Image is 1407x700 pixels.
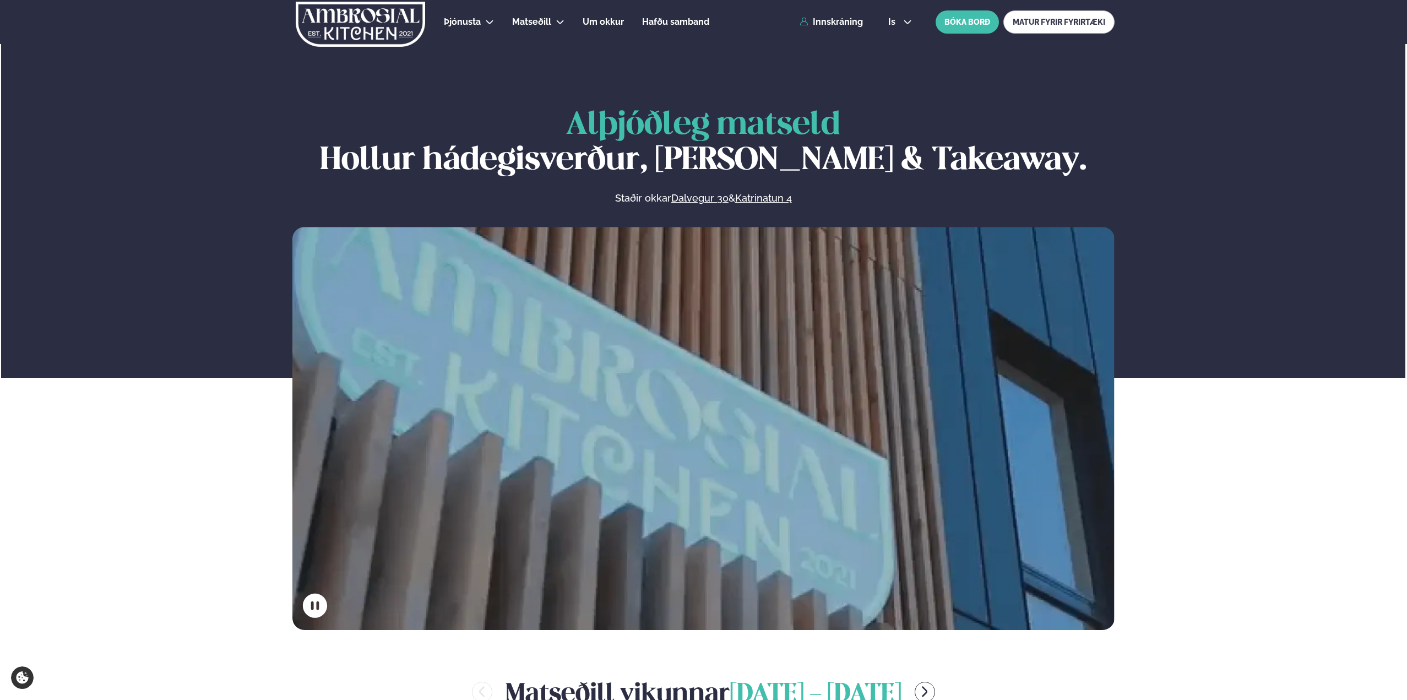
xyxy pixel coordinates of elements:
[583,15,624,29] a: Um okkur
[11,666,34,689] a: Cookie settings
[1003,10,1115,34] a: MATUR FYRIR FYRIRTÆKI
[879,18,921,26] button: is
[735,192,792,205] a: Katrinatun 4
[936,10,999,34] button: BÓKA BORÐ
[671,192,729,205] a: Dalvegur 30
[566,110,840,140] span: Alþjóðleg matseld
[295,2,426,47] img: logo
[512,17,551,27] span: Matseðill
[642,17,709,27] span: Hafðu samband
[512,15,551,29] a: Matseðill
[583,17,624,27] span: Um okkur
[444,17,481,27] span: Þjónusta
[495,192,911,205] p: Staðir okkar &
[444,15,481,29] a: Þjónusta
[888,18,899,26] span: is
[292,108,1115,178] h1: Hollur hádegisverður, [PERSON_NAME] & Takeaway.
[800,17,863,27] a: Innskráning
[642,15,709,29] a: Hafðu samband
